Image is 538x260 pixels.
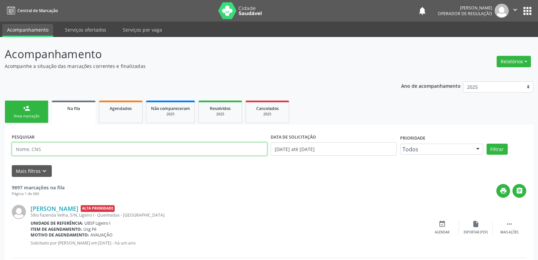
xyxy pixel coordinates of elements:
i: insert_drive_file [472,220,479,228]
span: Usg Pé [83,226,97,232]
img: img [12,205,26,219]
div: person_add [23,105,30,112]
label: Prioridade [400,133,425,144]
a: [PERSON_NAME] [31,205,78,212]
b: Motivo de agendamento: [31,232,89,238]
div: Página 1 de 660 [12,191,65,197]
a: Central de Marcação [5,5,58,16]
div: 2025 [251,112,284,117]
p: Solicitado por [PERSON_NAME] em [DATE] - há um ano [31,240,425,246]
p: Ano de acompanhamento [401,81,461,90]
div: 2025 [203,112,237,117]
span: UBSF Ligeiro I [84,220,110,226]
a: Serviços ofertados [60,24,111,36]
button: notifications [418,6,427,15]
i: event_available [438,220,446,228]
i: print [500,187,507,194]
button:  [509,4,522,18]
span: Resolvidos [210,106,231,111]
button:  [512,184,526,198]
button: Filtrar [487,144,508,155]
div: Mais ações [500,230,518,235]
img: img [495,4,509,18]
a: Acompanhamento [2,24,53,37]
div: Sitio Fazenda Velha, S/N, Ligeiro I - Queimadas - [GEOGRAPHIC_DATA] [31,212,425,218]
button: apps [522,5,533,17]
b: Item de agendamento: [31,226,82,232]
span: Na fila [67,106,80,111]
span: AVALIAÇÃO [90,232,113,238]
span: Cancelados [256,106,279,111]
i: keyboard_arrow_down [41,168,48,175]
div: [PERSON_NAME] [438,5,492,11]
button: Relatórios [497,56,531,67]
label: DATA DE SOLICITAÇÃO [271,132,316,142]
input: Nome, CNS [12,142,267,156]
span: Central de Marcação [17,8,58,13]
button: print [496,184,510,198]
span: Todos [402,146,469,153]
span: Agendados [110,106,132,111]
i:  [506,220,513,228]
div: Nova marcação [10,114,43,119]
div: Agendar [435,230,450,235]
a: Serviços por vaga [118,24,167,36]
b: Unidade de referência: [31,220,83,226]
div: 2025 [151,112,190,117]
p: Acompanhamento [5,46,375,63]
span: Não compareceram [151,106,190,111]
label: PESQUISAR [12,132,35,142]
div: Exportar (PDF) [464,230,488,235]
span: Operador de regulação [438,11,492,16]
span: Alta Prioridade [81,205,115,212]
i:  [511,6,519,13]
button: Mais filtroskeyboard_arrow_down [12,165,52,177]
p: Acompanhe a situação das marcações correntes e finalizadas [5,63,375,70]
i:  [516,187,523,194]
input: Selecione um intervalo [271,142,397,156]
strong: 9897 marcações na fila [12,184,65,191]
